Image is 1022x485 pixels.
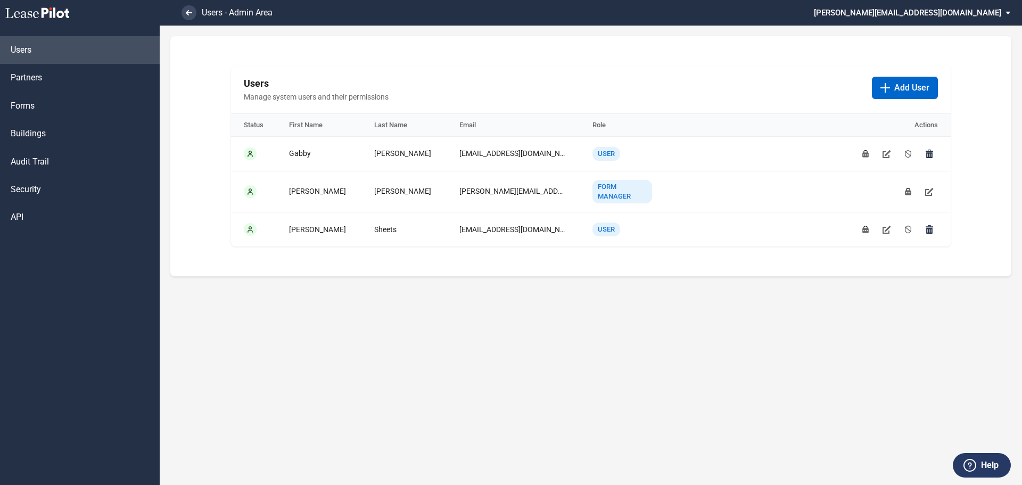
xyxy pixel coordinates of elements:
[459,186,567,197] div: [PERSON_NAME][EMAIL_ADDRESS][DOMAIN_NAME]
[900,221,917,238] button: Disable user access
[921,221,938,238] button: Permanently remove user
[459,225,567,235] div: [EMAIL_ADDRESS][DOMAIN_NAME]
[447,136,580,171] td: gevans@barclaygroup.com
[361,171,447,212] td: Tucker
[11,72,42,84] span: Partners
[361,136,447,171] td: Evans
[981,458,999,472] label: Help
[459,149,567,159] div: [EMAIL_ADDRESS][DOMAIN_NAME]
[878,145,895,162] button: Edit user details
[244,77,863,90] h2: Users
[361,212,447,247] td: Sheets
[276,212,361,247] td: Brett
[11,156,49,168] span: Audit Trail
[580,114,665,137] th: Role
[900,145,917,162] button: Disable user access
[289,225,346,234] span: [PERSON_NAME]
[857,145,874,162] button: Reset user's password
[244,92,863,103] span: Manage system users and their permissions
[244,185,257,198] div: User is active.
[953,453,1011,478] button: Help
[447,114,580,137] th: Email
[11,44,31,56] span: Users
[11,128,46,139] span: Buildings
[921,145,938,162] button: Permanently remove user
[857,221,874,238] button: Reset user's password
[289,149,311,158] span: Gabby
[374,149,431,158] span: [PERSON_NAME]
[374,187,431,195] span: [PERSON_NAME]
[276,114,361,137] th: First Name
[921,183,938,200] button: Edit user details
[244,223,257,236] div: User is active.
[289,187,346,195] span: [PERSON_NAME]
[592,147,620,161] div: User
[244,147,257,160] div: User is active.
[894,82,929,94] span: Add User
[231,114,276,137] th: Status
[276,171,361,212] td: Shari
[878,221,895,238] button: Edit user details
[447,212,580,247] td: bsheets@barclaygroup.com
[361,114,447,137] th: Last Name
[592,223,620,236] div: User
[11,211,23,223] span: API
[592,180,652,203] div: Form Manager
[447,171,580,212] td: stucker@barclaygroup.com
[374,225,397,234] span: Sheets
[900,183,917,200] button: Reset user's password
[11,184,41,195] span: Security
[872,77,938,99] button: Add User
[11,100,35,112] span: Forms
[276,136,361,171] td: Gabby
[665,114,951,137] th: Actions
